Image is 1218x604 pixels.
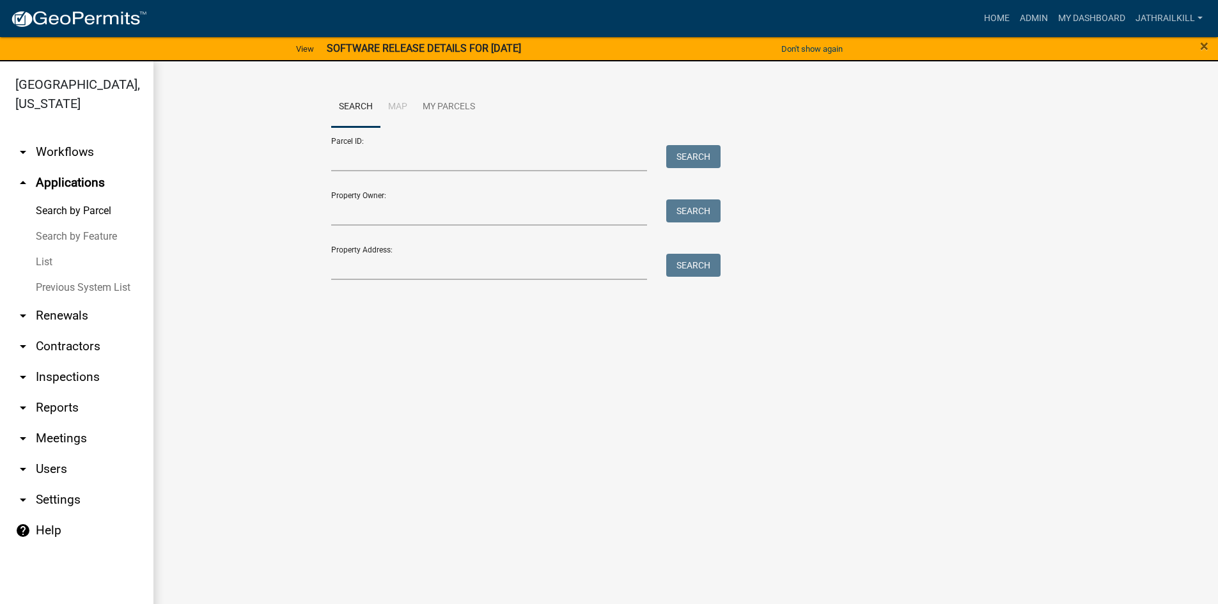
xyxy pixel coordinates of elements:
span: × [1200,37,1208,55]
button: Search [666,145,721,168]
i: arrow_drop_down [15,339,31,354]
i: arrow_drop_down [15,492,31,507]
button: Search [666,254,721,277]
a: My Dashboard [1053,6,1130,31]
button: Search [666,199,721,222]
a: Home [979,6,1015,31]
button: Close [1200,38,1208,54]
i: help [15,523,31,538]
i: arrow_drop_down [15,369,31,385]
i: arrow_drop_down [15,308,31,323]
a: Admin [1015,6,1053,31]
i: arrow_drop_down [15,431,31,446]
a: Search [331,87,380,128]
i: arrow_drop_up [15,175,31,190]
a: My Parcels [415,87,483,128]
i: arrow_drop_down [15,400,31,415]
button: Don't show again [776,38,848,59]
i: arrow_drop_down [15,461,31,477]
a: Jathrailkill [1130,6,1208,31]
a: View [291,38,319,59]
strong: SOFTWARE RELEASE DETAILS FOR [DATE] [327,42,521,54]
i: arrow_drop_down [15,144,31,160]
